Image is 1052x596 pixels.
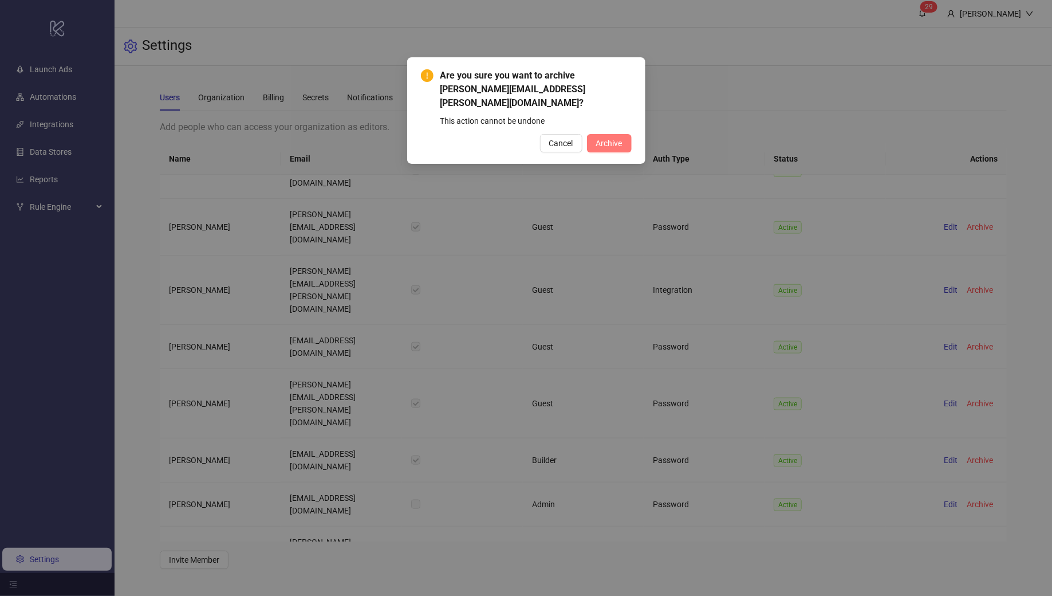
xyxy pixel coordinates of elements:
[587,134,632,152] button: Archive
[596,139,622,148] span: Archive
[421,69,434,82] span: exclamation-circle
[549,139,573,148] span: Cancel
[440,115,632,127] div: This action cannot be undone
[440,69,632,110] span: Are you sure you want to archive [PERSON_NAME][EMAIL_ADDRESS][PERSON_NAME][DOMAIN_NAME]?
[540,134,582,152] button: Cancel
